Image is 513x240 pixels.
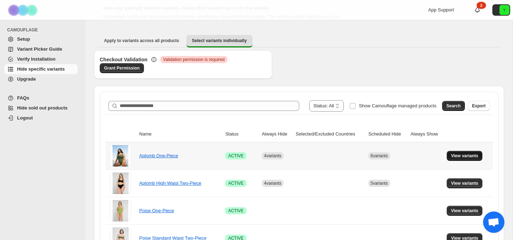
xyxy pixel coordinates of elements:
a: 2 [474,6,481,14]
th: Name [137,126,223,142]
a: Grant Permission [100,63,144,73]
th: Scheduled Hide [366,126,408,142]
span: 6 variants [370,153,388,158]
span: Verify Installation [17,56,56,62]
span: View variants [451,208,478,214]
a: Upgrade [4,74,78,84]
span: Avatar with initials Y [499,5,509,15]
span: 4 variants [264,181,281,186]
span: CAMOUFLAGE [7,27,81,33]
span: App Support [428,7,454,12]
img: Camouflage [6,0,41,20]
span: ACTIVE [228,180,243,186]
button: Select variants individually [186,35,253,47]
text: Y [503,8,506,12]
th: Always Hide [260,126,294,142]
span: Search [446,103,461,109]
span: ACTIVE [228,153,243,159]
h3: Checkout Validation [100,56,147,63]
span: Hide sold out products [17,105,68,111]
a: Aplomb One-Piece [139,153,178,158]
span: Setup [17,36,30,42]
th: Always Show [408,126,445,142]
span: Export [472,103,486,109]
button: Export [468,101,490,111]
button: View variants [447,206,483,216]
span: Validation permission is required [163,57,225,62]
a: Poise One-Piece [139,208,174,213]
th: Status [223,126,260,142]
span: Grant Permission [104,65,140,71]
span: Upgrade [17,76,36,82]
a: Variant Picker Guide [4,44,78,54]
span: Hide specific variants [17,66,65,72]
span: Show Camouflage managed products [359,103,436,108]
span: 4 variants [264,153,281,158]
th: Selected/Excluded Countries [294,126,366,142]
a: FAQs [4,93,78,103]
span: View variants [451,153,478,159]
span: ACTIVE [228,208,243,214]
span: FAQs [17,95,29,101]
button: Avatar with initials Y [492,4,510,16]
div: 2 [477,2,486,9]
span: Variant Picker Guide [17,46,62,52]
span: View variants [451,180,478,186]
a: Verify Installation [4,54,78,64]
span: Apply to variants across all products [104,38,179,44]
span: Logout [17,115,33,121]
a: Aplomb High Waist Two-Piece [139,180,201,186]
a: Setup [4,34,78,44]
span: 5 variants [370,181,388,186]
button: Apply to variants across all products [98,35,185,46]
button: View variants [447,151,483,161]
span: Select variants individually [192,38,247,44]
a: Hide specific variants [4,64,78,74]
div: Open chat [483,211,504,233]
button: Search [442,101,465,111]
button: View variants [447,178,483,188]
a: Hide sold out products [4,103,78,113]
a: Logout [4,113,78,123]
